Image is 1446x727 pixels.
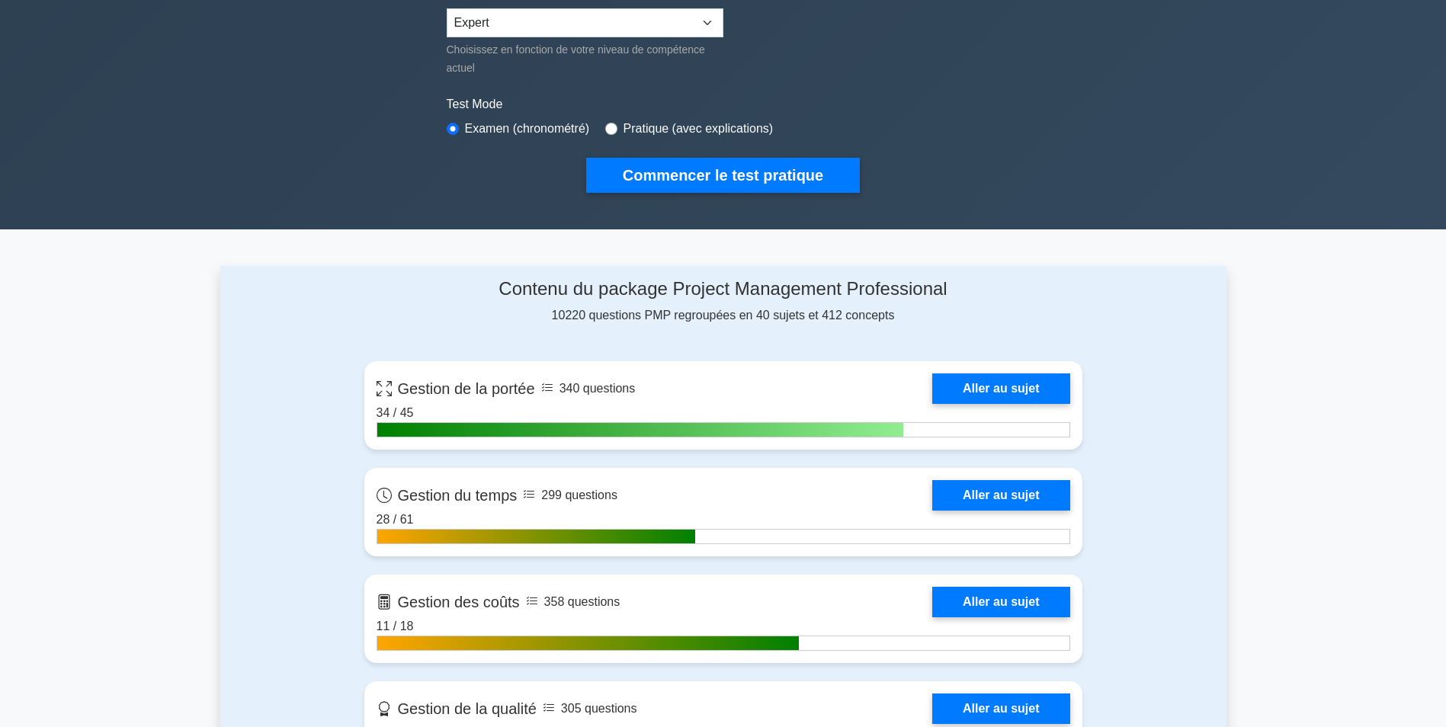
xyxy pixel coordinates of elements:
[552,309,895,322] font: 10220 questions PMP regroupées en 40 sujets et 412 concepts
[447,95,1000,114] label: Test Mode
[364,278,1082,300] h4: Contenu du package Project Management Professional
[932,693,1069,724] a: Aller au sujet
[447,40,723,77] div: Choisissez en fonction de votre niveau de compétence actuel
[624,120,774,138] label: Pratique (avec explications)
[932,587,1069,617] a: Aller au sujet
[932,480,1069,511] a: Aller au sujet
[586,158,860,193] button: Commencer le test pratique
[465,120,590,138] label: Examen (chronométré)
[932,373,1069,404] a: Aller au sujet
